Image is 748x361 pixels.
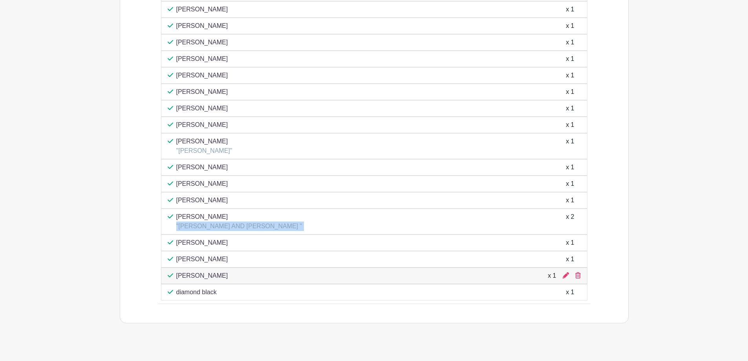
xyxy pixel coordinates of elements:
[176,71,228,80] p: [PERSON_NAME]
[566,5,574,14] div: x 1
[176,179,228,189] p: [PERSON_NAME]
[566,238,574,247] div: x 1
[176,54,228,64] p: [PERSON_NAME]
[566,21,574,31] div: x 1
[566,163,574,172] div: x 1
[566,288,574,297] div: x 1
[566,137,574,156] div: x 1
[176,38,228,47] p: [PERSON_NAME]
[176,137,232,146] p: [PERSON_NAME]
[176,271,228,280] p: [PERSON_NAME]
[176,222,302,231] p: "[PERSON_NAME] AND [PERSON_NAME] "
[566,104,574,113] div: x 1
[176,146,232,156] p: "[PERSON_NAME]"
[566,54,574,64] div: x 1
[176,120,228,130] p: [PERSON_NAME]
[548,271,556,280] div: x 1
[176,288,217,297] p: diamond black
[176,5,228,14] p: [PERSON_NAME]
[176,87,228,97] p: [PERSON_NAME]
[566,196,574,205] div: x 1
[566,179,574,189] div: x 1
[566,38,574,47] div: x 1
[176,196,228,205] p: [PERSON_NAME]
[176,238,228,247] p: [PERSON_NAME]
[566,87,574,97] div: x 1
[566,71,574,80] div: x 1
[176,104,228,113] p: [PERSON_NAME]
[566,212,574,231] div: x 2
[176,21,228,31] p: [PERSON_NAME]
[566,120,574,130] div: x 1
[176,255,228,264] p: [PERSON_NAME]
[176,212,302,222] p: [PERSON_NAME]
[176,163,228,172] p: [PERSON_NAME]
[566,255,574,264] div: x 1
